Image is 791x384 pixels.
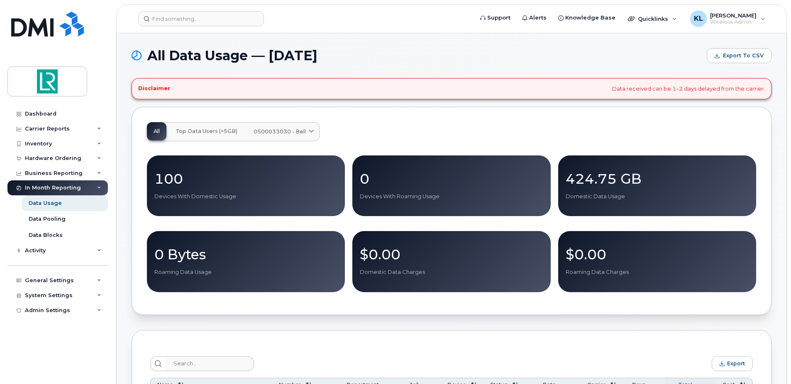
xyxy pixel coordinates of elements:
[360,268,543,276] p: Domestic Data Charges
[154,247,337,262] p: 0 Bytes
[154,193,337,200] p: Devices With Domestic Usage
[566,247,749,262] p: $0.00
[147,49,317,62] span: All Data Usage — [DATE]
[176,128,237,135] span: Top Data Users (>5GB)
[727,360,745,367] span: Export
[566,268,749,276] p: Roaming Data Charges
[247,123,319,141] a: 0500033030 - Bell
[723,52,764,59] span: Export to CSV
[360,171,543,186] p: 0
[712,356,753,371] button: Export
[132,78,771,99] div: Data received can be 1–2 days delayed from the carrier.
[154,171,337,186] p: 100
[166,356,254,371] input: Search...
[566,171,749,186] p: 424.75 GB
[154,268,337,276] p: Roaming Data Usage
[566,193,749,200] p: Domestic Data Usage
[254,128,306,135] span: 0500033030 - Bell
[360,247,543,262] p: $0.00
[360,193,543,200] p: Devices With Roaming Usage
[707,48,771,63] button: Export to CSV
[138,85,170,92] h4: Disclaimer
